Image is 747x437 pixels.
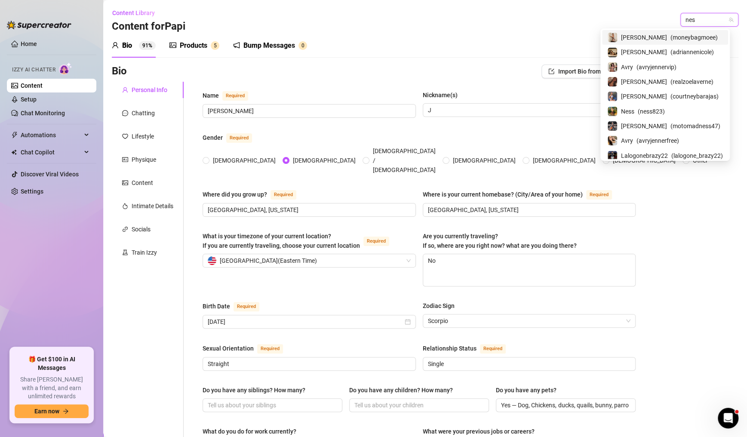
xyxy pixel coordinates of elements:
[621,107,634,116] span: Ness
[122,203,128,209] span: fire
[208,359,409,369] input: Sexual Orientation
[208,400,335,410] input: Do you have any siblings? How many?
[122,110,128,116] span: message
[496,385,556,395] div: Do you have any pets?
[15,355,89,372] span: 🎁 Get $100 in AI Messages
[428,205,629,215] input: Where is your current homebase? (City/Area of your home)
[243,40,295,51] div: Bump Messages
[671,151,723,160] span: ( lalogone_brazy22 )
[122,226,128,232] span: link
[59,62,72,75] img: AI Chatter
[169,42,176,49] span: picture
[211,41,219,50] sup: 5
[203,343,292,354] label: Sexual Orientation
[501,400,629,410] input: Do you have any pets?
[271,190,296,200] span: Required
[12,66,55,74] span: Izzy AI Chatter
[449,156,519,165] span: [DEMOGRAPHIC_DATA]
[428,105,629,115] input: Nickname(s)
[180,40,207,51] div: Products
[621,62,633,72] span: Avry
[608,62,617,72] img: Avry (@avryjennervip)
[428,314,631,327] span: Scorpio
[11,149,17,155] img: Chat Copilot
[203,189,306,200] label: Where did you grow up?
[122,87,128,93] span: user
[608,136,617,145] img: Avry (@avryjennerfree)
[132,178,153,188] div: Content
[423,189,621,200] label: Where is your current homebase? (City/Area of your home)
[423,90,458,100] div: Nickname(s)
[208,106,409,116] input: Name
[226,133,252,143] span: Required
[621,33,667,42] span: [PERSON_NAME]
[34,408,59,415] span: Earn now
[112,9,155,16] span: Content Library
[369,146,439,175] span: [DEMOGRAPHIC_DATA] / [DEMOGRAPHIC_DATA]
[208,205,409,215] input: Where did you grow up?
[15,375,89,401] span: Share [PERSON_NAME] with a friend, and earn unlimited rewards
[608,33,617,42] img: Monique (@moneybagmoee)
[132,225,151,234] div: Socials
[132,248,157,257] div: Train Izzy
[21,188,43,195] a: Settings
[423,90,464,100] label: Nickname(s)
[203,190,267,199] div: Where did you grow up?
[423,343,515,354] label: Relationship Status
[208,317,403,326] input: Birth Date
[112,65,127,78] h3: Bio
[428,359,629,369] input: Relationship Status
[203,91,219,100] div: Name
[621,121,667,131] span: [PERSON_NAME]
[670,92,719,101] span: ( courtneybarajas )
[621,77,667,86] span: [PERSON_NAME]
[203,427,302,436] label: What do you do for work currently?
[729,17,734,22] span: team
[21,96,37,103] a: Setup
[638,107,665,116] span: ( ness823 )
[480,344,506,354] span: Required
[289,156,359,165] span: [DEMOGRAPHIC_DATA]
[209,156,279,165] span: [DEMOGRAPHIC_DATA]
[122,40,132,51] div: Bio
[203,302,230,311] div: Birth Date
[7,21,71,29] img: logo-BBDzfeDw.svg
[222,91,248,101] span: Required
[21,82,43,89] a: Content
[608,121,617,131] img: Jayme (@motomadness47)
[21,40,37,47] a: Home
[132,108,155,118] div: Chatting
[621,136,633,145] span: Avry
[423,254,636,286] textarea: No
[132,201,173,211] div: Intimate Details
[203,133,223,142] div: Gender
[234,302,259,311] span: Required
[203,233,360,249] span: What is your timezone of your current location? If you are currently traveling, choose your curre...
[670,47,714,57] span: ( adriannenicole )
[621,92,667,101] span: [PERSON_NAME]
[423,427,541,436] label: What were your previous jobs or careers?
[718,408,738,428] iframe: Intercom live chat
[203,90,258,101] label: Name
[233,42,240,49] span: notification
[608,48,617,57] img: Adrianne (@adriannenicole)
[349,385,453,395] div: Do you have any children? How many?
[529,156,599,165] span: [DEMOGRAPHIC_DATA]
[423,344,476,353] div: Relationship Status
[122,180,128,186] span: picture
[122,133,128,139] span: heart
[257,344,283,354] span: Required
[670,77,713,86] span: ( realzoelaverne )
[354,400,482,410] input: Do you have any children? How many?
[608,77,617,86] img: Zoe (@realzoelaverne)
[21,171,79,178] a: Discover Viral Videos
[608,92,617,101] img: Courtney (@courtneybarajas)
[112,42,119,49] span: user
[132,85,167,95] div: Personal Info
[203,427,296,436] div: What do you do for work currently?
[132,155,156,164] div: Physique
[586,190,612,200] span: Required
[298,41,307,50] sup: 0
[423,301,455,311] div: Zodiac Sign
[122,249,128,255] span: experiment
